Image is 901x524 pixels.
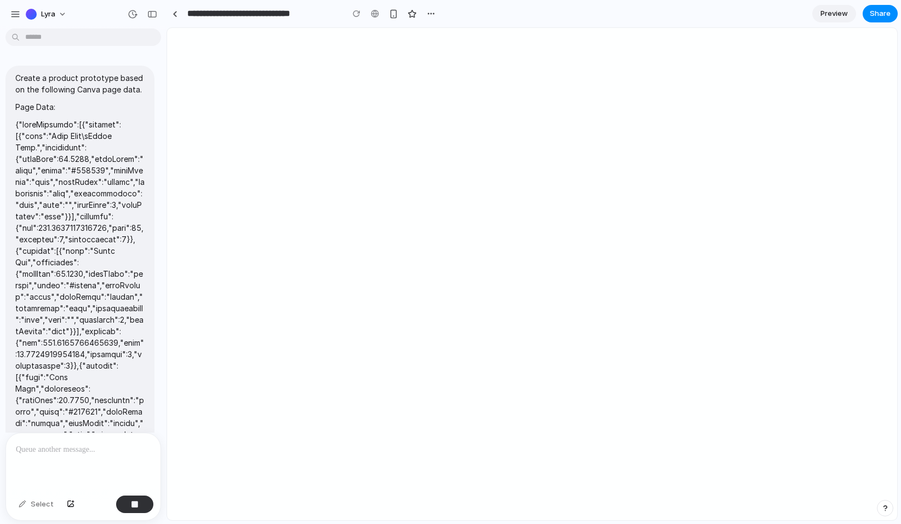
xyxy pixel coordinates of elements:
[870,8,891,19] span: Share
[41,9,55,20] span: Lyra
[863,5,898,22] button: Share
[820,8,848,19] span: Preview
[812,5,856,22] a: Preview
[15,72,145,95] p: Create a product prototype based on the following Canva page data.
[15,101,145,113] p: Page Data:
[21,5,72,23] button: Lyra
